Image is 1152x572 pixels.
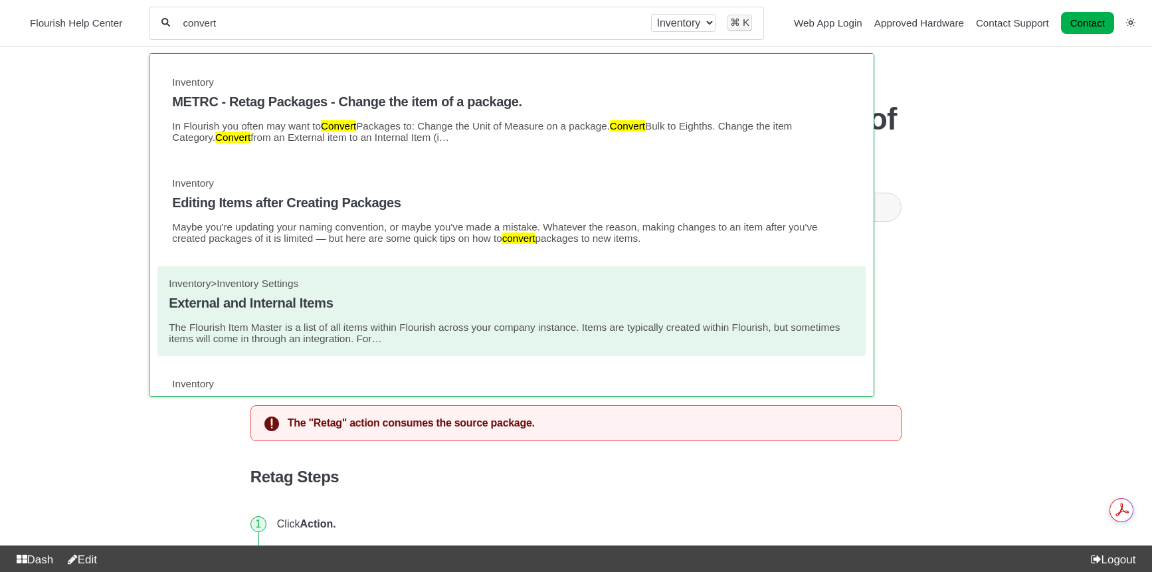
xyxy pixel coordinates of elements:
a: Dash [11,553,53,566]
a: Inventory Inventory: Recording a lab result and uploading COAs Flourish allows you to sync lab re... [173,378,851,444]
p: Maybe you're updating your naming convention, or maybe you've made a mistake. Whatever the reason... [173,221,851,243]
div: Search hit [149,65,874,556]
span: Inventory [173,77,214,88]
a: Inventory>Inventory Settings External and Internal Items The Flourish Item Master is a list of al... [169,278,854,344]
img: Flourish Help Center Logo [17,14,23,32]
span: Flourish Help Center [30,17,122,29]
h4: Retag Steps [250,468,902,486]
a: Edit [62,553,97,566]
a: Inventory METRC - Retag Packages - Change the item of a package. In Flourish you often may want t... [173,77,851,143]
kbd: K [743,17,749,28]
h4: Editing Items after Creating Packages [173,195,851,211]
a: Approved Hardware navigation item [874,17,964,29]
input: Help Me With... [182,17,640,29]
strong: The "Retag" action consumes the source package. [288,417,535,429]
mark: Convert [321,120,356,132]
a: Switch dark mode setting [1126,17,1135,28]
a: Inventory Editing Items after Creating Packages Maybe you're updating your naming convention, or ... [173,177,851,243]
strong: Action. [300,518,336,529]
p: The Flourish Item Master is a list of all items within Flourish across your company instance. Ite... [169,321,854,343]
span: Inventory [169,278,211,289]
mark: Convert [610,120,645,132]
a: Contact Support navigation item [976,17,1049,29]
mark: Convert [215,132,250,143]
h4: METRC - Retag Packages - Change the item of a package. [173,95,851,110]
kbd: ⌘ [730,17,740,28]
span: Inventory [173,177,214,189]
span: Inventory [173,378,214,389]
section: Search results [149,53,874,397]
li: Click [272,508,902,541]
a: Flourish Help Center [17,14,122,32]
a: Web App Login navigation item [794,17,862,29]
li: Contact desktop [1058,14,1117,33]
a: Contact [1061,12,1114,34]
span: Inventory Settings [217,278,299,289]
p: In Flourish you often may want to Packages to: Change the Unit of Measure on a package. Bulk to E... [173,120,851,143]
h4: External and Internal Items [169,296,854,311]
span: > [211,278,217,289]
mark: convert [502,232,535,243]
